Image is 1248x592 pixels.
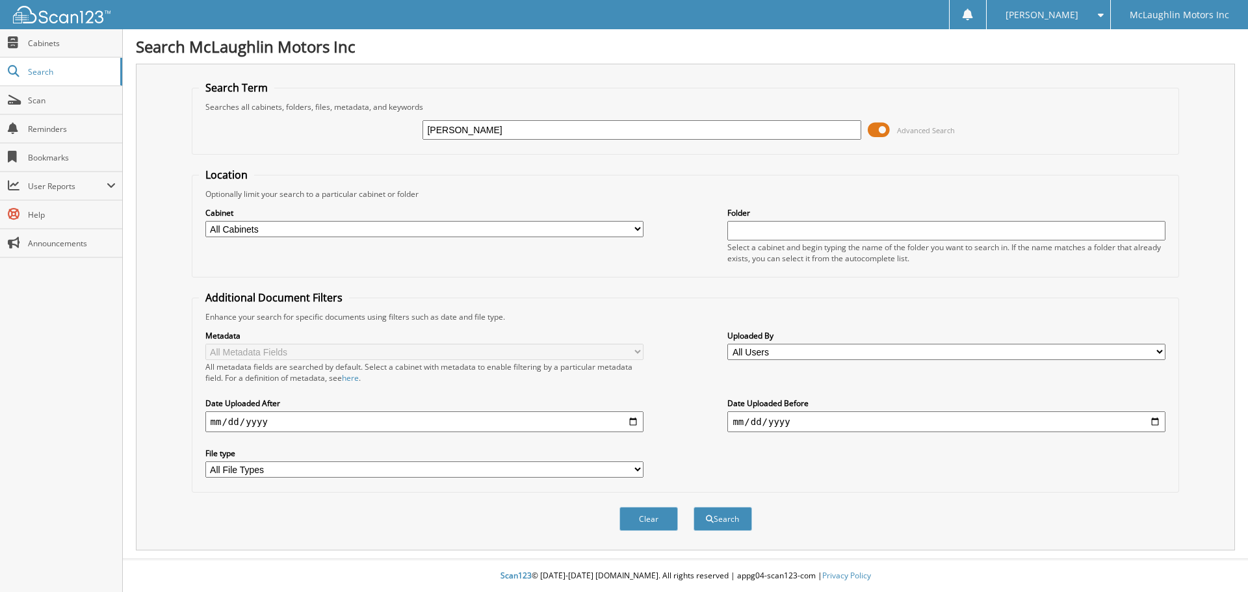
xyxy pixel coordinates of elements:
div: © [DATE]-[DATE] [DOMAIN_NAME]. All rights reserved | appg04-scan123-com | [123,560,1248,592]
h1: Search McLaughlin Motors Inc [136,36,1235,57]
div: Enhance your search for specific documents using filters such as date and file type. [199,311,1173,322]
legend: Location [199,168,254,182]
img: scan123-logo-white.svg [13,6,110,23]
div: All metadata fields are searched by default. Select a cabinet with metadata to enable filtering b... [205,361,643,383]
span: Help [28,209,116,220]
a: Privacy Policy [822,570,871,581]
span: Cabinets [28,38,116,49]
span: McLaughlin Motors Inc [1130,11,1229,19]
div: Searches all cabinets, folders, files, metadata, and keywords [199,101,1173,112]
div: Select a cabinet and begin typing the name of the folder you want to search in. If the name match... [727,242,1165,264]
span: User Reports [28,181,107,192]
span: Announcements [28,238,116,249]
span: Scan [28,95,116,106]
label: Metadata [205,330,643,341]
label: File type [205,448,643,459]
span: Scan123 [500,570,532,581]
label: Folder [727,207,1165,218]
iframe: Chat Widget [1183,530,1248,592]
label: Date Uploaded Before [727,398,1165,409]
input: end [727,411,1165,432]
button: Clear [619,507,678,531]
span: Reminders [28,123,116,135]
legend: Search Term [199,81,274,95]
div: Optionally limit your search to a particular cabinet or folder [199,188,1173,199]
input: start [205,411,643,432]
span: Search [28,66,114,77]
span: [PERSON_NAME] [1006,11,1078,19]
button: Search [694,507,752,531]
span: Advanced Search [897,125,955,135]
label: Uploaded By [727,330,1165,341]
span: Bookmarks [28,152,116,163]
label: Date Uploaded After [205,398,643,409]
legend: Additional Document Filters [199,290,349,305]
a: here [342,372,359,383]
label: Cabinet [205,207,643,218]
